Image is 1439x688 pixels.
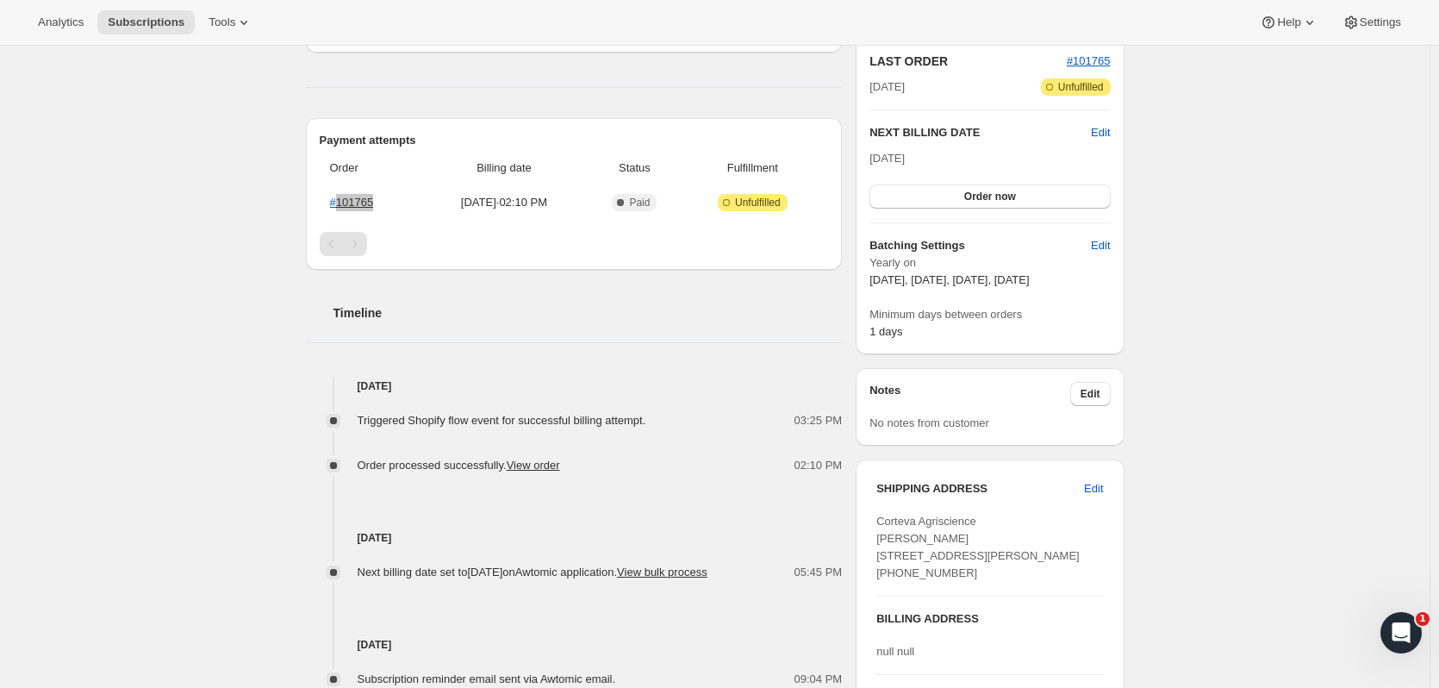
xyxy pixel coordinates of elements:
span: Fulfillment [687,159,818,177]
button: Analytics [28,10,94,34]
span: Minimum days between orders [869,306,1110,323]
h2: Timeline [333,304,843,322]
a: View order [507,459,560,472]
h3: BILLING ADDRESS [876,610,1103,628]
button: Edit [1070,382,1111,406]
span: [DATE] [869,78,905,96]
h2: LAST ORDER [869,53,1067,70]
span: Triggered Shopify flow event for successful billing attempt. [358,414,646,427]
button: Edit [1091,124,1110,141]
h4: [DATE] [306,378,843,395]
button: #101765 [1067,53,1111,70]
span: Unfulfilled [1058,80,1104,94]
span: Order processed successfully. [358,459,560,472]
iframe: Intercom live chat [1380,612,1422,654]
span: Next billing date set to [DATE] on Awtomic application . [358,566,707,579]
span: Help [1277,16,1300,29]
span: 1 [1416,612,1430,626]
span: 05:45 PM [794,564,843,581]
h4: [DATE] [306,636,843,654]
span: Settings [1360,16,1401,29]
button: Subscriptions [97,10,195,34]
button: Settings [1332,10,1411,34]
h6: Batching Settings [869,237,1091,254]
span: Analytics [38,16,84,29]
span: Order now [964,190,1016,203]
span: Tools [209,16,235,29]
nav: Pagination [320,232,829,256]
a: #101765 [330,196,374,209]
span: Paid [629,196,650,210]
span: Edit [1081,387,1100,401]
span: 03:25 PM [794,412,843,429]
span: No notes from customer [869,416,989,429]
span: [DATE], [DATE], [DATE], [DATE] [869,273,1029,286]
button: Edit [1074,475,1113,503]
h3: SHIPPING ADDRESS [876,480,1084,497]
h4: [DATE] [306,529,843,547]
span: Billing date [426,159,582,177]
span: Subscription reminder email sent via Awtomic email. [358,672,616,685]
button: Help [1249,10,1328,34]
span: Edit [1084,480,1103,497]
span: Status [592,159,676,177]
span: [DATE] · 02:10 PM [426,194,582,211]
a: #101765 [1067,54,1111,67]
button: Edit [1081,232,1120,260]
span: Edit [1091,237,1110,254]
span: 02:10 PM [794,457,843,474]
span: null null [876,645,914,658]
span: [DATE] [869,152,905,165]
span: Corteva Agriscience [PERSON_NAME] [STREET_ADDRESS][PERSON_NAME] [PHONE_NUMBER] [876,515,1080,579]
button: Tools [198,10,263,34]
span: Subscriptions [108,16,184,29]
span: Unfulfilled [735,196,781,210]
button: Order now [869,185,1110,209]
button: View bulk process [617,566,707,579]
span: 1 days [869,325,902,338]
h2: NEXT BILLING DATE [869,124,1091,141]
h2: Payment attempts [320,132,829,149]
h3: Notes [869,382,1070,406]
span: Yearly on [869,254,1110,272]
span: 09:04 PM [794,671,843,688]
th: Order [320,149,421,187]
